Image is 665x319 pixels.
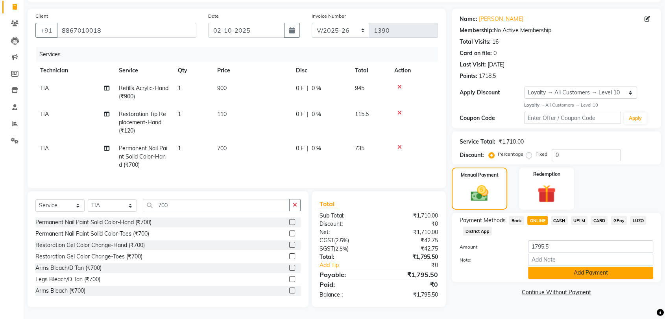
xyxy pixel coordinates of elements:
[178,145,181,152] span: 1
[114,62,173,79] th: Service
[40,85,49,92] span: TIA
[119,145,167,168] span: Permanent Nail Paint Solid Color-Hand (₹700)
[314,228,379,236] div: Net:
[35,264,102,272] div: Arms Bleach/D Tan (₹700)
[314,212,379,220] div: Sub Total:
[217,145,227,152] span: 700
[630,216,646,225] span: LUZO
[40,111,49,118] span: TIA
[217,85,227,92] span: 900
[460,138,495,146] div: Service Total:
[35,230,149,238] div: Permanent Nail Paint Solid Color-Toes (₹700)
[460,38,491,46] div: Total Visits:
[460,216,506,225] span: Payment Methods
[379,291,444,299] div: ₹1,795.50
[350,62,390,79] th: Total
[498,151,523,158] label: Percentage
[488,61,504,69] div: [DATE]
[35,253,142,261] div: Restoration Gel Color Change-Toes (₹700)
[320,245,334,252] span: SGST
[312,110,321,118] span: 0 %
[307,110,308,118] span: |
[35,13,48,20] label: Client
[307,84,308,92] span: |
[36,47,444,62] div: Services
[312,84,321,92] span: 0 %
[320,237,334,244] span: CGST
[379,245,444,253] div: ₹42.75
[492,38,499,46] div: 16
[454,256,522,264] label: Note:
[524,102,653,109] div: All Customers → Level 10
[460,151,484,159] div: Discount:
[509,216,524,225] span: Bank
[532,183,561,205] img: _gift.svg
[296,144,304,153] span: 0 F
[296,110,304,118] span: 0 F
[463,227,492,236] span: District App
[178,111,181,118] span: 1
[119,85,168,100] span: Refills Acrylic-Hand (₹900)
[460,114,524,122] div: Coupon Code
[35,62,114,79] th: Technician
[390,261,444,269] div: ₹0
[119,111,166,134] span: Restoration Tip Replacement-Hand (₹120)
[533,171,560,178] label: Redemption
[479,72,496,80] div: 1718.5
[173,62,212,79] th: Qty
[460,26,494,35] div: Membership:
[465,183,493,203] img: _cash.svg
[551,216,568,225] span: CASH
[624,112,647,124] button: Apply
[355,111,369,118] span: 115.5
[212,62,291,79] th: Price
[320,200,338,208] span: Total
[460,89,524,97] div: Apply Discount
[35,275,100,284] div: Legs Bleach/D Tan (₹700)
[296,84,304,92] span: 0 F
[460,61,486,69] div: Last Visit:
[611,216,627,225] span: GPay
[35,218,151,227] div: Permanent Nail Paint Solid Color-Hand (₹700)
[379,236,444,245] div: ₹42.75
[524,112,621,124] input: Enter Offer / Coupon Code
[291,62,350,79] th: Disc
[314,253,379,261] div: Total:
[312,13,346,20] label: Invoice Number
[355,85,364,92] span: 945
[571,216,588,225] span: UPI M
[312,144,321,153] span: 0 %
[355,145,364,152] span: 735
[307,144,308,153] span: |
[57,23,196,38] input: Search by Name/Mobile/Email/Code
[178,85,181,92] span: 1
[454,243,522,251] label: Amount:
[314,280,379,289] div: Paid:
[379,228,444,236] div: ₹1,710.00
[528,240,653,253] input: Amount
[314,291,379,299] div: Balance :
[335,245,347,252] span: 2.5%
[379,220,444,228] div: ₹0
[390,62,438,79] th: Action
[453,288,659,297] a: Continue Without Payment
[499,138,523,146] div: ₹1,710.00
[460,49,492,57] div: Card on file:
[314,261,390,269] a: Add Tip
[336,237,347,243] span: 2.5%
[535,151,547,158] label: Fixed
[314,270,379,279] div: Payable:
[528,254,653,266] input: Add Note
[208,13,219,20] label: Date
[35,287,85,295] div: Arms Bleach (₹700)
[479,15,523,23] a: [PERSON_NAME]
[314,245,379,253] div: ( )
[493,49,497,57] div: 0
[314,220,379,228] div: Discount:
[591,216,608,225] span: CARD
[379,253,444,261] div: ₹1,795.50
[379,270,444,279] div: ₹1,795.50
[460,15,477,23] div: Name:
[379,280,444,289] div: ₹0
[528,267,653,279] button: Add Payment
